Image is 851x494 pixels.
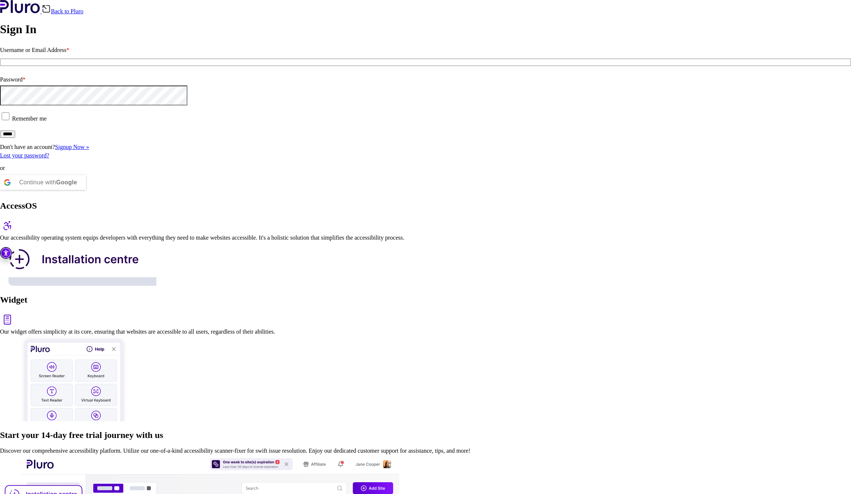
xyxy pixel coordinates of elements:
[56,179,77,185] b: Google
[42,4,51,13] img: Back icon
[19,175,77,190] div: Continue with
[1,112,10,121] input: Remember me
[42,8,83,14] a: Back to Pluro
[55,144,89,150] a: Signup Now »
